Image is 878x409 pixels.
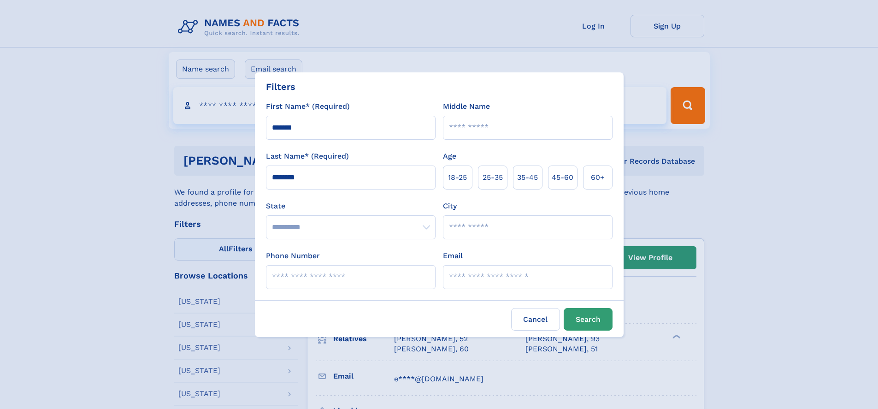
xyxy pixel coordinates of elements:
[443,201,457,212] label: City
[483,172,503,183] span: 25‑35
[266,151,349,162] label: Last Name* (Required)
[448,172,467,183] span: 18‑25
[443,250,463,261] label: Email
[564,308,613,331] button: Search
[517,172,538,183] span: 35‑45
[443,151,456,162] label: Age
[266,101,350,112] label: First Name* (Required)
[511,308,560,331] label: Cancel
[443,101,490,112] label: Middle Name
[266,80,295,94] div: Filters
[266,201,436,212] label: State
[591,172,605,183] span: 60+
[552,172,573,183] span: 45‑60
[266,250,320,261] label: Phone Number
